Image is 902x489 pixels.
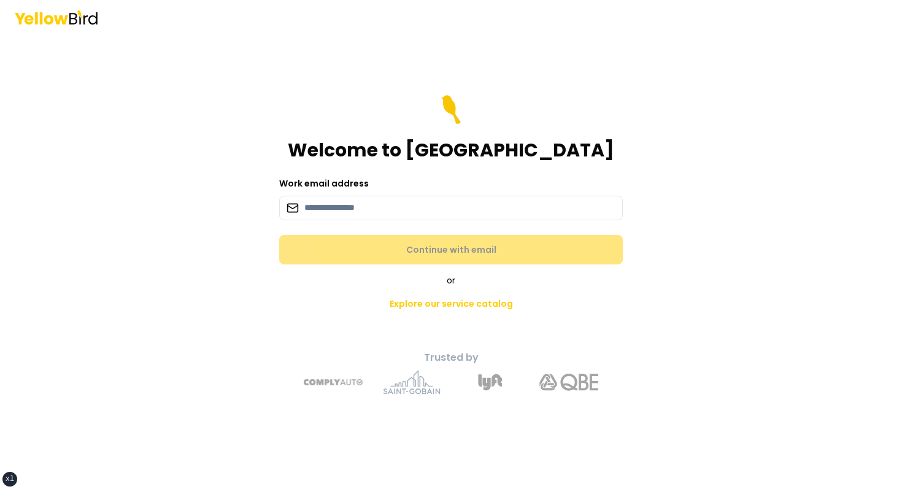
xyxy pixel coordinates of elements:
[288,139,614,161] h1: Welcome to [GEOGRAPHIC_DATA]
[279,177,369,190] label: Work email address
[380,291,523,316] a: Explore our service catalog
[6,474,14,484] div: xl
[447,274,455,287] span: or
[235,350,667,365] p: Trusted by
